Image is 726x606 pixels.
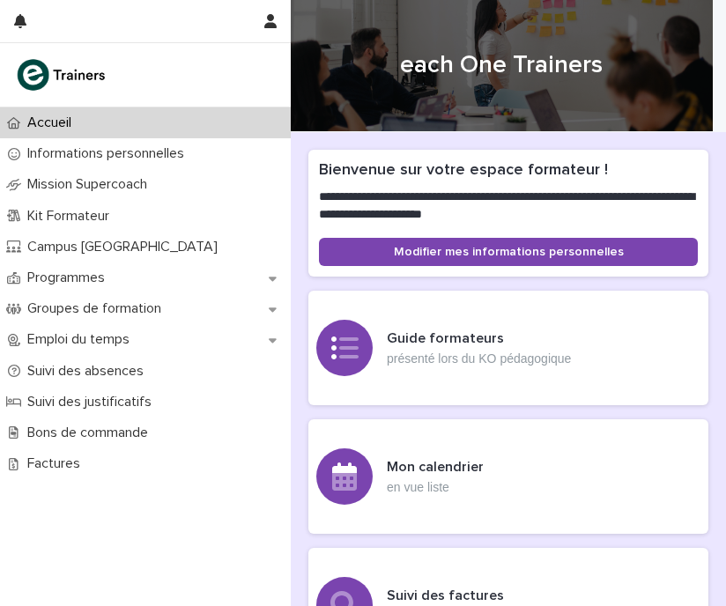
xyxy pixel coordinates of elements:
p: Mission Supercoach [20,176,161,193]
h3: Mon calendrier [387,458,484,477]
a: Mon calendrieren vue liste [308,419,708,534]
span: Modifier mes informations personnelles [394,246,624,258]
p: Accueil [20,115,85,131]
p: Kit Formateur [20,208,123,225]
p: Suivi des justificatifs [20,394,166,410]
p: Groupes de formation [20,300,175,317]
p: Suivi des absences [20,363,158,380]
p: Informations personnelles [20,145,198,162]
p: Programmes [20,270,119,286]
h3: Guide formateurs [387,329,571,348]
h3: Suivi des factures [387,587,538,605]
a: Guide formateursprésenté lors du KO pédagogique [308,291,708,405]
h1: each One Trainers [308,49,695,82]
p: en vue liste [387,480,484,495]
p: présenté lors du KO pédagogique [387,351,571,366]
p: Factures [20,455,94,472]
img: K0CqGN7SDeD6s4JG8KQk [14,57,111,92]
p: Emploi du temps [20,331,144,348]
h2: Bienvenue sur votre espace formateur ! [319,160,698,181]
a: Modifier mes informations personnelles [319,238,698,266]
p: Bons de commande [20,425,162,441]
p: Campus [GEOGRAPHIC_DATA] [20,239,232,255]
